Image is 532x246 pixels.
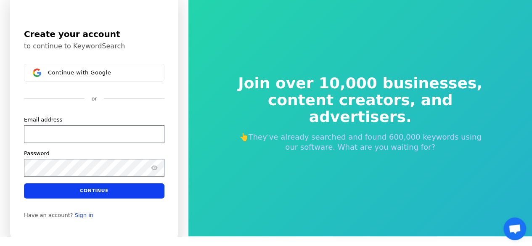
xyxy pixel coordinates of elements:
label: Password [24,149,50,157]
span: Continue with Google [48,69,111,76]
h1: Create your account [24,28,164,40]
button: Continue [24,183,164,198]
span: Join over 10,000 businesses, [233,75,488,92]
button: Sign in with GoogleContinue with Google [24,64,164,82]
p: or [91,95,97,103]
label: Email address [24,116,62,123]
button: Show password [149,162,159,172]
a: Sign in [75,212,93,218]
span: Have an account? [24,212,73,218]
a: Open chat [503,217,526,240]
p: 👆They've already searched and found 600,000 keywords using our software. What are you waiting for? [233,132,488,152]
p: to continue to KeywordSearch [24,42,164,50]
span: content creators, and advertisers. [233,92,488,125]
img: Sign in with Google [33,69,41,77]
